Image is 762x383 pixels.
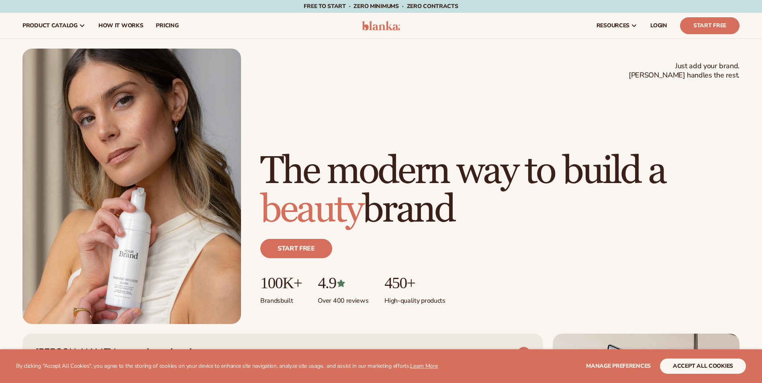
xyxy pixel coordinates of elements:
a: pricing [149,13,185,39]
h1: The modern way to build a brand [260,152,740,229]
span: resources [597,22,629,29]
a: How It Works [92,13,150,39]
img: Female holding tanning mousse. [22,49,241,324]
a: Learn More [410,362,437,370]
a: resources [590,13,644,39]
a: Start Free [680,17,740,34]
p: Over 400 reviews [318,292,368,305]
p: 100K+ [260,274,302,292]
span: pricing [156,22,178,29]
span: beauty [260,186,362,233]
span: How It Works [98,22,143,29]
img: logo [362,21,400,31]
a: Start free [260,239,332,258]
p: 4.9 [318,274,368,292]
p: Brands built [260,292,302,305]
span: Free to start · ZERO minimums · ZERO contracts [304,2,458,10]
span: product catalog [22,22,78,29]
span: Manage preferences [586,362,651,370]
span: Just add your brand. [PERSON_NAME] handles the rest. [629,61,740,80]
a: VIEW PRODUCTS [460,346,530,359]
span: LOGIN [650,22,667,29]
p: High-quality products [384,292,445,305]
button: accept all cookies [660,359,746,374]
button: Manage preferences [586,359,651,374]
p: 450+ [384,274,445,292]
p: By clicking "Accept All Cookies", you agree to the storing of cookies on your device to enhance s... [16,363,438,370]
a: product catalog [16,13,92,39]
a: LOGIN [644,13,674,39]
